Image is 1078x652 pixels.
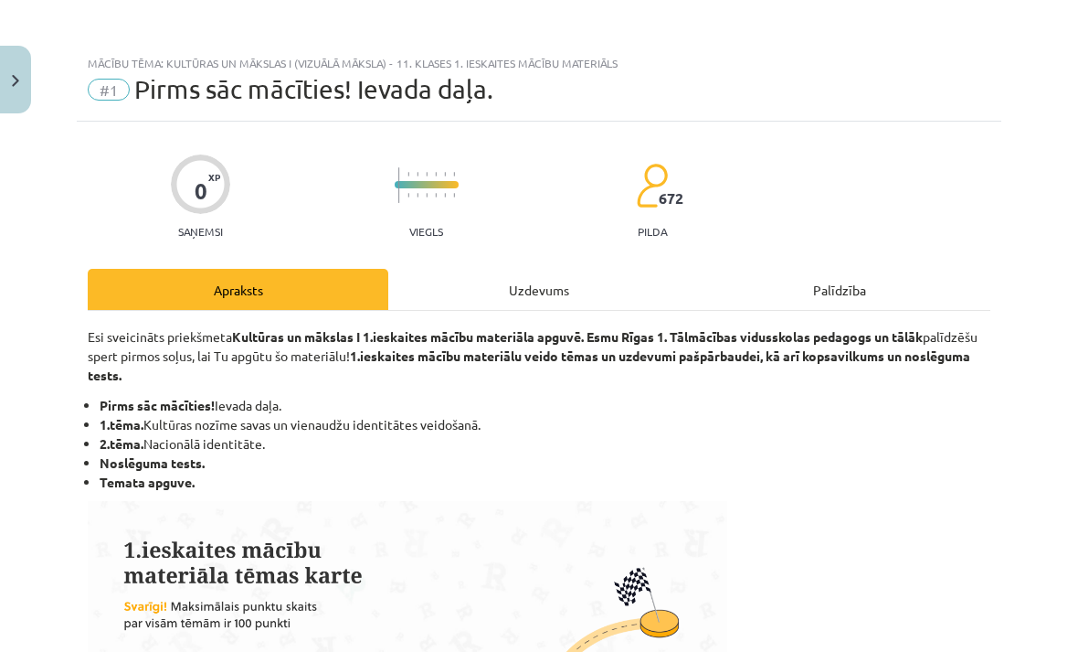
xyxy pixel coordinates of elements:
[453,193,455,198] img: icon-short-line-57e1e144782c952c97e751825c79c345078a6d821885a25fce030b3d8c18986b.svg
[426,172,428,176] img: icon-short-line-57e1e144782c952c97e751825c79c345078a6d821885a25fce030b3d8c18986b.svg
[453,172,455,176] img: icon-short-line-57e1e144782c952c97e751825c79c345078a6d821885a25fce030b3d8c18986b.svg
[171,225,230,238] p: Saņemsi
[659,190,683,207] span: 672
[444,172,446,176] img: icon-short-line-57e1e144782c952c97e751825c79c345078a6d821885a25fce030b3d8c18986b.svg
[88,327,990,385] p: Esi sveicināts priekšmeta palīdzēšu spert pirmos soļus, lai Tu apgūtu šo materiālu!
[12,75,19,87] img: icon-close-lesson-0947bae3869378f0d4975bcd49f059093ad1ed9edebbc8119c70593378902aed.svg
[100,435,143,452] b: 2.tēma.
[638,225,667,238] p: pilda
[636,163,668,208] img: students-c634bb4e5e11cddfef0936a35e636f08e4e9abd3cc4e673bd6f9a4125e45ecb1.svg
[363,328,923,345] strong: 1.ieskaites mācību materiāla apguvē. Esmu Rīgas 1. Tālmācības vidusskolas pedagogs un tālāk
[88,79,130,101] span: #1
[100,454,205,471] b: Noslēguma tests.
[407,172,409,176] img: icon-short-line-57e1e144782c952c97e751825c79c345078a6d821885a25fce030b3d8c18986b.svg
[88,347,970,383] strong: 1.ieskaites mācību materiālu veido tēmas un uzdevumi pašpārbaudei, kā arī kopsavilkums un noslēgu...
[426,193,428,198] img: icon-short-line-57e1e144782c952c97e751825c79c345078a6d821885a25fce030b3d8c18986b.svg
[100,434,990,454] li: Nacionālā identitāte.
[435,193,437,198] img: icon-short-line-57e1e144782c952c97e751825c79c345078a6d821885a25fce030b3d8c18986b.svg
[134,74,493,104] span: Pirms sāc mācīties! Ievada daļa.
[100,474,195,490] b: Temata apguve.
[417,193,418,198] img: icon-short-line-57e1e144782c952c97e751825c79c345078a6d821885a25fce030b3d8c18986b.svg
[388,269,689,310] div: Uzdevums
[100,415,990,434] li: Kultūras nozīme savas un vienaudžu identitātes veidošanā.
[88,269,388,310] div: Apraksts
[435,172,437,176] img: icon-short-line-57e1e144782c952c97e751825c79c345078a6d821885a25fce030b3d8c18986b.svg
[232,328,360,345] strong: Kultūras un mākslas I
[100,397,215,413] b: Pirms sāc mācīties!
[409,225,443,238] p: Viegls
[417,172,418,176] img: icon-short-line-57e1e144782c952c97e751825c79c345078a6d821885a25fce030b3d8c18986b.svg
[100,396,990,415] li: Ievada daļa.
[208,172,220,182] span: XP
[88,57,990,69] div: Mācību tēma: Kultūras un mākslas i (vizuālā māksla) - 11. klases 1. ieskaites mācību materiāls
[407,193,409,198] img: icon-short-line-57e1e144782c952c97e751825c79c345078a6d821885a25fce030b3d8c18986b.svg
[100,416,143,433] b: 1.tēma.
[195,178,207,204] div: 0
[690,269,990,310] div: Palīdzība
[444,193,446,198] img: icon-short-line-57e1e144782c952c97e751825c79c345078a6d821885a25fce030b3d8c18986b.svg
[398,167,400,203] img: icon-long-line-d9ea69661e0d244f92f715978eff75569469978d946b2353a9bb055b3ed8787d.svg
